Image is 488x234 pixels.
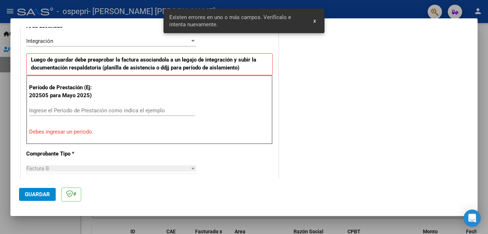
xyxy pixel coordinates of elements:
[25,191,50,198] span: Guardar
[26,165,49,172] span: Factura B
[308,14,322,27] button: x
[313,18,316,24] span: x
[29,84,101,100] p: Período de Prestación (Ej: 202505 para Mayo 2025)
[26,38,53,44] span: Integración
[19,188,56,201] button: Guardar
[464,210,481,227] div: Open Intercom Messenger
[26,150,100,158] p: Comprobante Tipo *
[169,14,305,28] span: Existen errores en uno o más campos. Verifícalo e intenta nuevamente.
[29,128,270,136] p: Debes ingresar un período.
[31,57,256,71] strong: Luego de guardar debe preaprobar la factura asociandola a un legajo de integración y subir la doc...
